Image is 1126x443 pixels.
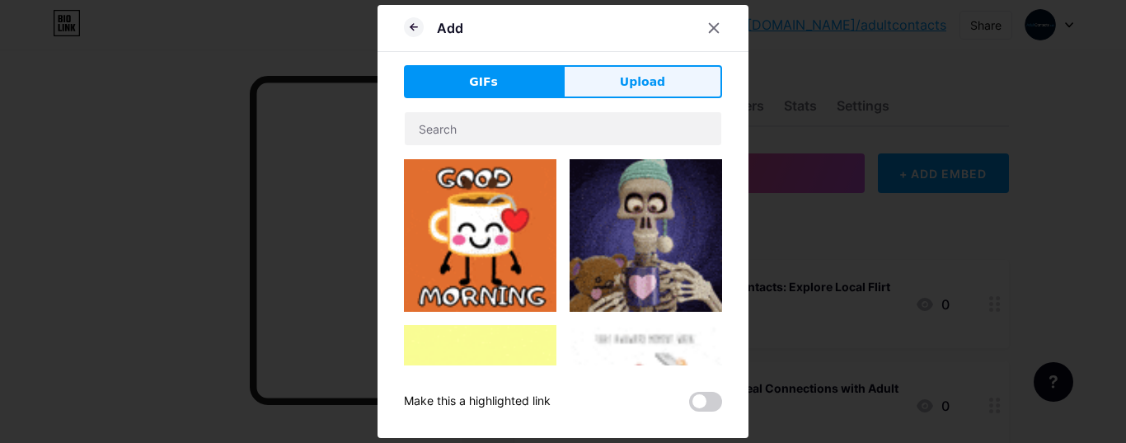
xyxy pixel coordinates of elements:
img: Gihpy [404,159,556,312]
button: Upload [563,65,722,98]
img: Gihpy [570,159,722,312]
button: GIFs [404,65,563,98]
div: Make this a highlighted link [404,392,551,412]
div: Add [437,18,463,38]
input: Search [405,112,721,145]
span: GIFs [469,73,498,91]
span: Upload [620,73,665,91]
